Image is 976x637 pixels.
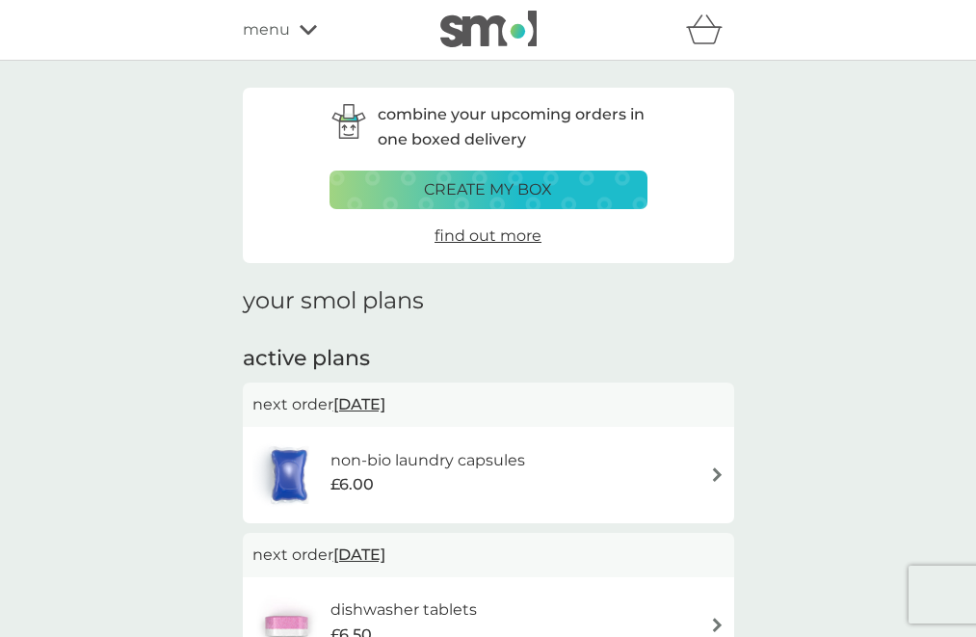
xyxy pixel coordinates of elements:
[330,597,477,623] h6: dishwasher tablets
[378,102,647,151] p: combine your upcoming orders in one boxed delivery
[333,536,385,573] span: [DATE]
[243,17,290,42] span: menu
[435,226,541,245] span: find out more
[243,344,734,374] h2: active plans
[243,287,734,315] h1: your smol plans
[330,472,374,497] span: £6.00
[435,224,541,249] a: find out more
[252,441,326,509] img: non-bio laundry capsules
[440,11,537,47] img: smol
[710,618,725,632] img: arrow right
[330,448,525,473] h6: non-bio laundry capsules
[252,543,725,568] p: next order
[330,171,647,209] button: create my box
[333,385,385,423] span: [DATE]
[424,177,552,202] p: create my box
[686,11,734,49] div: basket
[252,392,725,417] p: next order
[710,467,725,482] img: arrow right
